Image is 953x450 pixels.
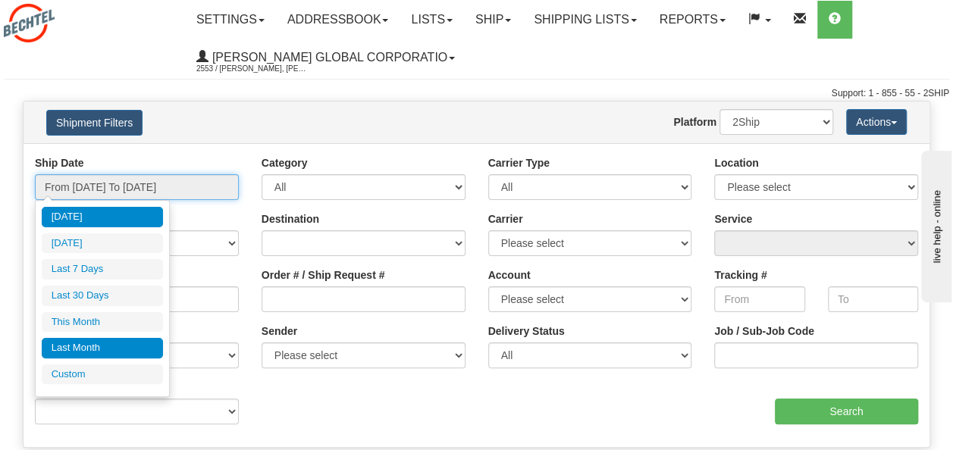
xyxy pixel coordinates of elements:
[42,338,163,358] li: Last Month
[208,51,447,64] span: [PERSON_NAME] Global Corporatio
[488,267,531,283] label: Account
[714,286,804,312] input: From
[262,323,297,339] label: Sender
[35,155,84,170] label: Ship Date
[42,364,163,385] li: Custom
[42,233,163,254] li: [DATE]
[46,110,143,136] button: Shipment Filters
[488,211,523,227] label: Carrier
[11,13,140,24] div: live help - online
[42,312,163,333] li: This Month
[185,1,276,39] a: Settings
[846,109,907,135] button: Actions
[918,148,951,302] iframe: chat widget
[522,1,647,39] a: Shipping lists
[775,398,918,424] input: Search
[4,4,55,42] img: logo2553.jpg
[262,211,319,227] label: Destination
[648,1,737,39] a: Reports
[828,286,918,312] input: To
[42,259,163,280] li: Last 7 Days
[4,87,949,100] div: Support: 1 - 855 - 55 - 2SHIP
[262,267,385,283] label: Order # / Ship Request #
[714,211,752,227] label: Service
[42,207,163,227] li: [DATE]
[185,39,466,77] a: [PERSON_NAME] Global Corporatio 2553 / [PERSON_NAME], [PERSON_NAME]
[488,323,565,339] label: Delivery Status
[42,286,163,306] li: Last 30 Days
[196,61,310,77] span: 2553 / [PERSON_NAME], [PERSON_NAME]
[464,1,522,39] a: Ship
[714,323,813,339] label: Job / Sub-Job Code
[262,155,308,170] label: Category
[400,1,463,39] a: Lists
[714,155,758,170] label: Location
[714,267,766,283] label: Tracking #
[488,155,550,170] label: Carrier Type
[276,1,400,39] a: Addressbook
[673,114,716,130] label: Platform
